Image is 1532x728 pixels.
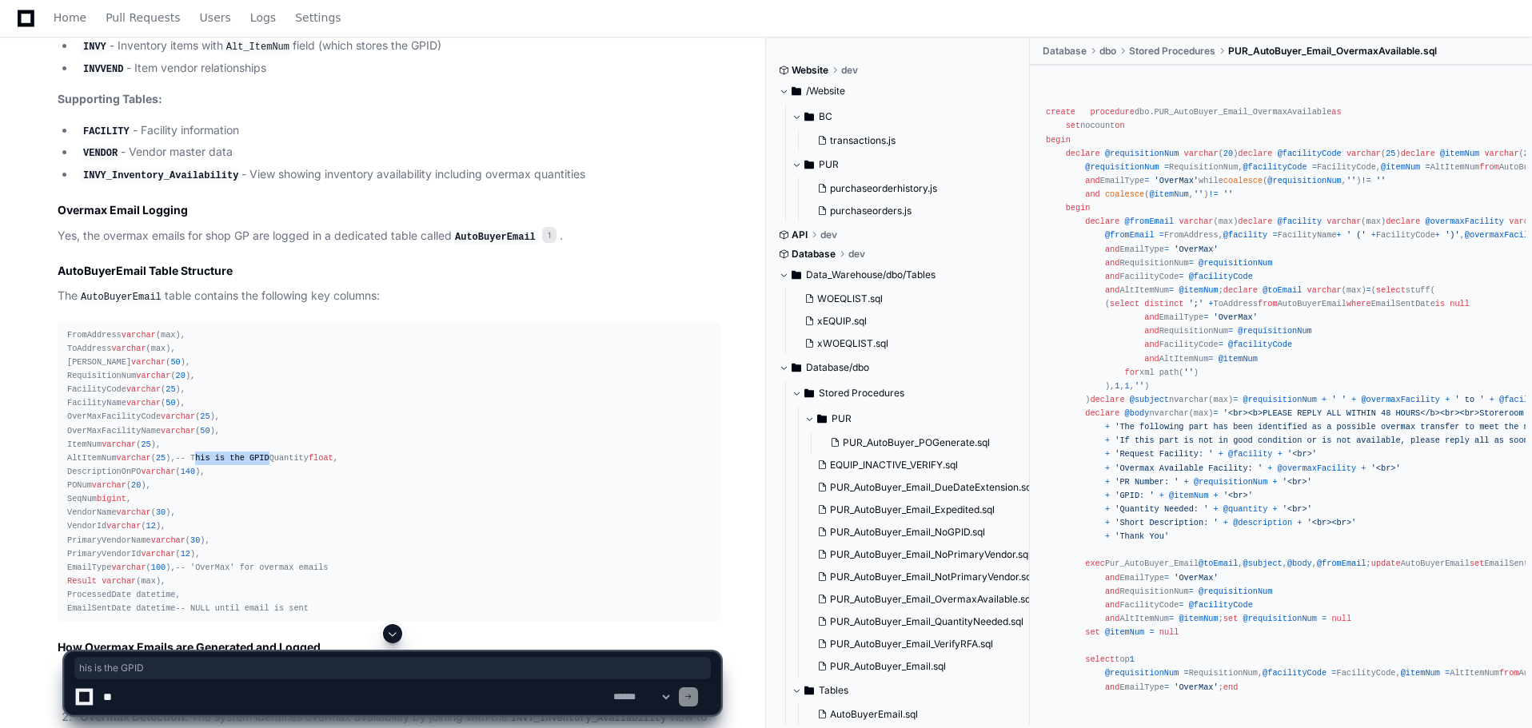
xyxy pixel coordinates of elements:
[806,269,936,281] span: Data_Warehouse/dbo/Tables
[1263,285,1302,295] span: @toEmail
[80,62,126,77] code: INVVEND
[1115,491,1154,500] span: 'GPID: '
[798,288,1008,310] button: WOEQLIST.sql
[58,92,162,105] strong: Supporting Tables:
[1371,559,1401,568] span: update
[820,229,837,241] span: dev
[811,454,1034,476] button: EQUIP_INACTIVE_VERIFY.sql
[1164,245,1169,254] span: =
[817,315,867,328] span: xEQUIP.sql
[792,380,1031,406] button: Stored Procedures
[1105,614,1119,623] span: and
[1435,299,1445,308] span: is
[1287,559,1312,568] span: @body
[1085,189,1099,199] span: and
[1361,463,1366,473] span: +
[131,357,166,367] span: varchar
[78,290,165,304] code: AutoBuyerEmail
[75,143,720,162] li: - Vendor master data
[1331,395,1346,404] span: ' '
[1287,449,1317,459] span: '<br>'
[1189,299,1203,308] span: ';'
[1371,230,1376,240] span: +
[1203,312,1208,322] span: =
[804,406,1043,432] button: PUR
[1238,149,1272,158] span: declare
[1105,285,1119,295] span: and
[819,387,904,400] span: Stored Procedures
[1223,176,1263,185] span: coalesce
[80,40,110,54] code: INVY
[830,481,1034,494] span: PUR_AutoBuyer_Email_DueDateExtension.sql
[1115,449,1213,459] span: 'Request Facility: '
[1105,149,1179,158] span: @requisitionNum
[1214,312,1258,322] span: 'OverMax'
[111,344,146,353] span: varchar
[1066,121,1080,130] span: set
[1090,395,1124,404] span: declare
[1208,299,1213,308] span: +
[1371,463,1401,473] span: '<br>'
[817,337,888,350] span: xWOEQLIST.sql
[1331,107,1341,117] span: as
[792,265,801,284] svg: Directory
[804,384,814,403] svg: Directory
[1327,217,1361,226] span: varchar
[830,593,1033,606] span: PUR_AutoBuyer_Email_OvermaxAvailable.sql
[1272,230,1277,240] span: =
[1105,573,1119,583] span: and
[1272,477,1277,487] span: +
[819,110,832,123] span: BC
[1043,45,1087,58] span: Database
[811,476,1034,499] button: PUR_AutoBuyer_Email_DueDateExtension.sql
[141,549,175,559] span: varchar
[1169,491,1208,500] span: @itemNum
[1243,162,1307,172] span: @facilityCode
[170,357,180,367] span: 50
[1159,230,1164,240] span: =
[792,229,808,241] span: API
[1381,162,1420,172] span: @itemNum
[1425,162,1430,172] span: =
[1105,531,1110,541] span: +
[102,440,136,449] span: varchar
[798,332,1008,355] button: xWOEQLIST.sql
[102,576,136,586] span: varchar
[1233,395,1238,404] span: =
[1297,518,1302,527] span: +
[141,440,150,449] span: 25
[1258,299,1278,308] span: from
[1233,518,1292,527] span: @description
[1376,285,1406,295] span: select
[1361,395,1440,404] span: @overmaxFacility
[161,426,195,436] span: varchar
[811,566,1034,588] button: PUR_AutoBuyer_Email_NotPrimaryVendor.sql
[830,571,1034,583] span: PUR_AutoBuyer_Email_NotPrimaryVendor.sql
[841,64,858,77] span: dev
[830,503,995,516] span: PUR_AutoBuyer_Email_Expedited.sql
[176,603,309,613] span: -- NULL until email is sent
[1125,381,1130,391] span: 1
[1164,573,1169,583] span: =
[1219,340,1223,349] span: =
[1105,491,1110,500] span: +
[166,398,175,408] span: 50
[176,371,186,380] span: 20
[779,78,1018,104] button: /Website
[832,412,852,425] span: PUR
[792,64,828,77] span: Website
[1130,395,1169,404] span: @subject
[1455,395,1485,404] span: ' to '
[1066,149,1100,158] span: declare
[830,615,1023,628] span: PUR_AutoBuyer_Email_QuantityNeeded.sql
[1214,491,1219,500] span: +
[1189,258,1194,268] span: =
[1179,217,1213,226] span: varchar
[811,521,1034,543] button: PUR_AutoBuyer_Email_NoGPID.sql
[1144,312,1159,322] span: and
[779,262,1018,288] button: Data_Warehouse/dbo/Tables
[792,248,836,261] span: Database
[1144,340,1159,349] span: and
[1105,600,1119,610] span: and
[1214,504,1219,514] span: +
